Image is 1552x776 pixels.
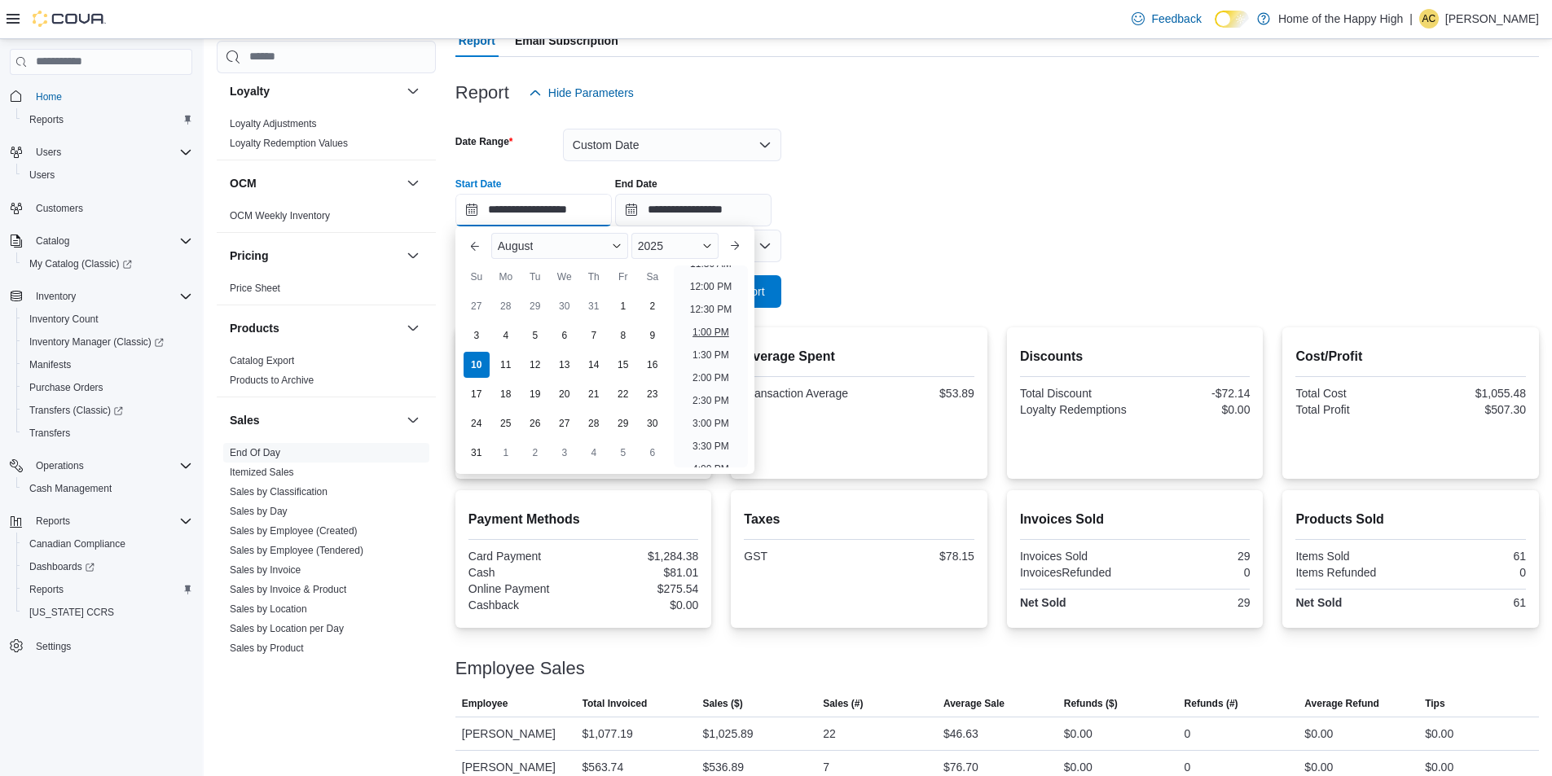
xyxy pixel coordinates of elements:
div: Button. Open the month selector. August is currently selected. [491,233,628,259]
span: My Catalog (Classic) [29,257,132,270]
li: 2:30 PM [686,391,736,410]
a: Price Sheet [230,283,280,294]
div: 0 [1138,566,1250,579]
div: GST [744,550,855,563]
div: $0.00 [587,598,698,612]
label: End Date [615,178,657,191]
div: 22 [823,724,836,743]
span: Price Sheet [230,282,280,295]
div: day-27 [464,293,490,319]
input: Dark Mode [1215,11,1249,28]
div: day-13 [552,352,578,378]
a: Transfers (Classic) [23,401,130,420]
div: Cashback [468,598,580,612]
a: Sales by Day [230,506,288,517]
div: $78.15 [863,550,974,563]
button: Operations [3,454,199,477]
span: Inventory Count [29,313,99,326]
span: Average Refund [1304,697,1379,710]
span: Reports [23,580,192,599]
button: Users [3,141,199,164]
span: Sales by Invoice & Product [230,583,346,596]
button: Pricing [230,248,400,264]
span: Tips [1425,697,1444,710]
div: OCM [217,206,436,232]
nav: Complex example [10,78,192,700]
span: Transfers (Classic) [23,401,192,420]
span: AC [1422,9,1436,28]
button: Transfers [16,422,199,445]
div: day-16 [640,352,666,378]
a: Sales by Employee (Created) [230,525,358,537]
div: day-24 [464,410,490,436]
span: Sales by Day [230,505,288,518]
h2: Taxes [744,510,974,529]
ul: Time [674,265,748,467]
div: $0.00 [1304,724,1333,743]
span: Products to Archive [230,374,314,387]
div: 0 [1414,566,1526,579]
h3: Products [230,320,279,336]
div: Online Payment [468,582,580,595]
a: Sales by Employee (Tendered) [230,545,363,556]
div: Loyalty Redemptions [1020,403,1132,416]
div: day-11 [493,352,519,378]
div: day-2 [522,440,548,466]
a: Home [29,87,68,107]
span: Catalog [29,231,192,251]
div: day-6 [640,440,666,466]
h3: Employee Sales [455,659,585,678]
a: Products to Archive [230,375,314,386]
div: day-15 [610,352,636,378]
button: Customers [3,196,199,220]
div: Sa [640,264,666,290]
div: Loyalty [217,114,436,160]
span: Reports [23,110,192,129]
div: 61 [1414,596,1526,609]
span: Catalog Export [230,354,294,367]
span: Sales ($) [702,697,742,710]
div: Invoices Sold [1020,550,1132,563]
button: Catalog [3,230,199,252]
span: Cash Management [23,479,192,498]
div: day-22 [610,381,636,407]
li: 2:00 PM [686,368,736,388]
div: 0 [1185,724,1191,743]
a: Feedback [1125,2,1207,35]
span: Catalog [36,235,69,248]
div: 61 [1414,550,1526,563]
div: Mo [493,264,519,290]
div: We [552,264,578,290]
span: Manifests [29,358,71,371]
span: Settings [36,640,71,653]
div: [PERSON_NAME] [455,717,576,750]
button: Products [230,320,400,336]
div: 29 [1138,550,1250,563]
div: $81.01 [587,566,698,579]
div: day-1 [493,440,519,466]
div: $1,284.38 [587,550,698,563]
a: Inventory Manager (Classic) [23,332,170,352]
span: Cash Management [29,482,112,495]
span: Sales by Employee (Created) [230,524,358,537]
div: day-6 [552,322,578,349]
span: Inventory [29,287,192,306]
a: Transfers [23,423,77,443]
div: day-20 [552,381,578,407]
div: day-4 [493,322,519,349]
input: Press the down key to open a popover containing a calendar. [615,194,772,226]
h3: Pricing [230,248,268,264]
span: Canadian Compliance [23,534,192,554]
span: Feedback [1151,11,1201,27]
span: Operations [36,459,84,472]
p: Home of the Happy High [1278,9,1403,28]
button: Users [16,164,199,186]
span: Hide Parameters [548,85,634,101]
div: Th [581,264,607,290]
button: Sales [230,412,400,428]
span: Sales by Invoice [230,563,301,577]
a: End Of Day [230,447,280,458]
span: 2025 [638,239,663,252]
div: $0.00 [1425,724,1453,743]
a: Canadian Compliance [23,534,132,554]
